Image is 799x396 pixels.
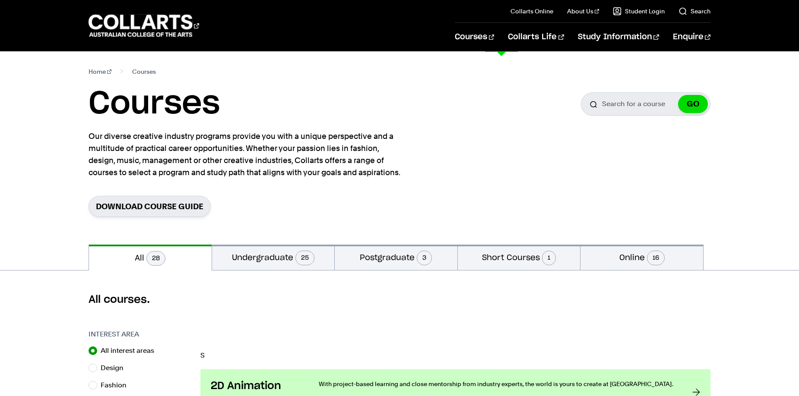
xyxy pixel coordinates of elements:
[319,380,675,388] p: With project-based learning and close mentorship from industry experts, the world is yours to cre...
[581,92,710,116] input: Search for a course
[101,345,161,357] label: All interest areas
[101,379,133,391] label: Fashion
[673,23,710,51] a: Enquire
[132,66,156,78] span: Courses
[89,329,192,339] h3: Interest Area
[567,7,599,16] a: About Us
[679,7,710,16] a: Search
[578,23,659,51] a: Study Information
[335,245,457,270] button: Postgraduate3
[647,251,665,265] span: 16
[89,85,220,123] h1: Courses
[101,362,130,374] label: Design
[89,13,199,38] div: Go to homepage
[508,23,564,51] a: Collarts Life
[613,7,665,16] a: Student Login
[455,23,494,51] a: Courses
[89,66,111,78] a: Home
[458,245,580,270] button: Short Courses1
[542,251,556,265] span: 1
[510,7,553,16] a: Collarts Online
[89,245,212,270] button: All28
[212,245,335,270] button: Undergraduate25
[89,130,404,179] p: Our diverse creative industry programs provide you with a unique perspective and a multitude of p...
[200,352,710,359] p: S
[678,95,708,113] button: GO
[580,245,703,270] button: Online16
[417,251,432,265] span: 3
[89,196,211,217] a: Download Course Guide
[89,293,710,307] h2: All courses.
[146,251,165,266] span: 28
[211,380,301,393] h3: 2D Animation
[295,251,314,265] span: 25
